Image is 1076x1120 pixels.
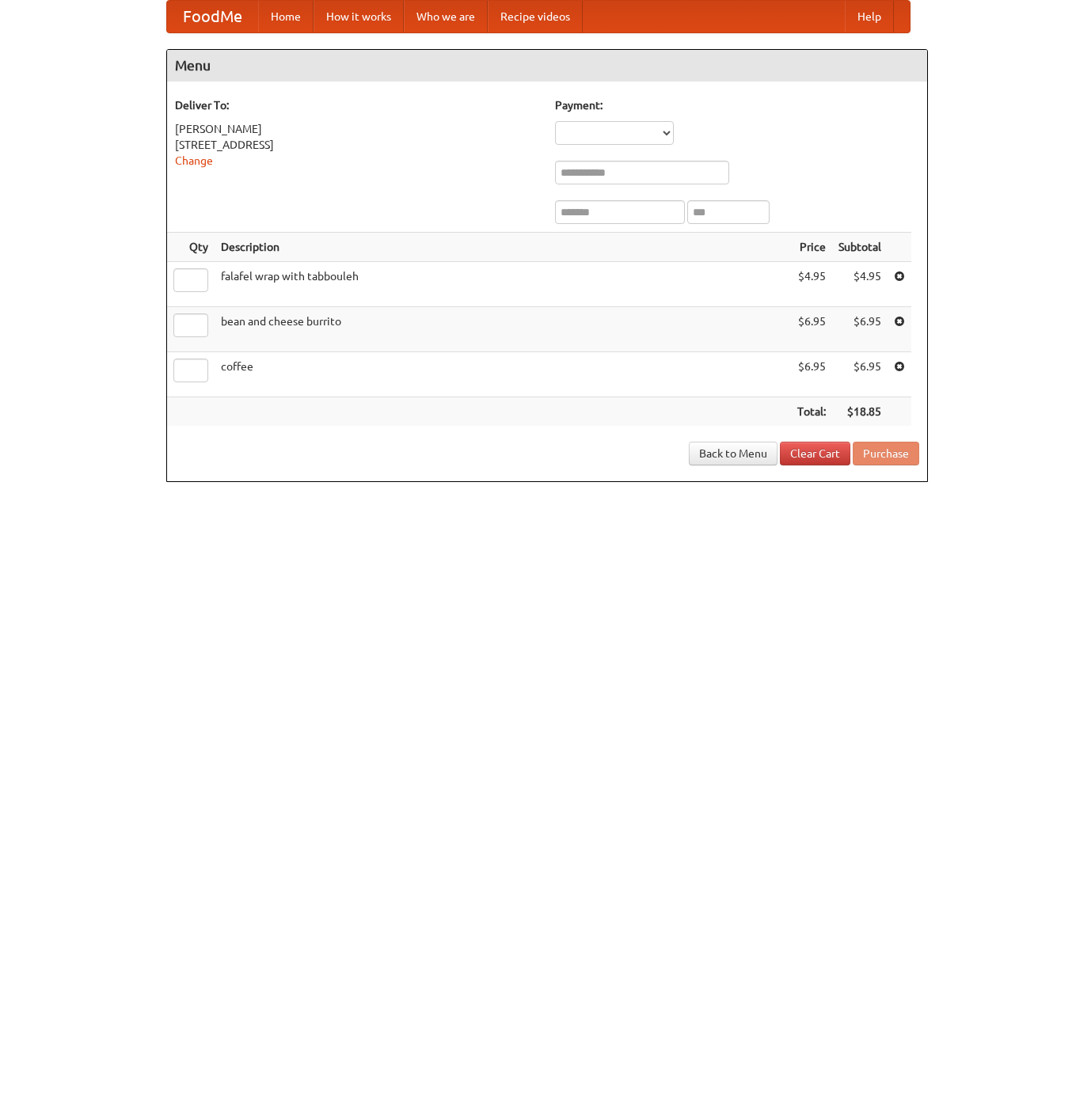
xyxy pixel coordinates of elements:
[258,1,314,32] a: Home
[832,262,888,307] td: $4.95
[791,397,832,427] th: Total:
[175,154,213,167] a: Change
[791,233,832,262] th: Price
[832,397,888,427] th: $18.85
[167,50,927,82] h4: Menu
[780,442,850,465] a: Clear Cart
[832,233,888,262] th: Subtotal
[215,233,791,262] th: Description
[791,307,832,352] td: $6.95
[689,442,778,465] a: Back to Menu
[215,262,791,307] td: falafel wrap with tabbouleh
[832,307,888,352] td: $6.95
[215,307,791,352] td: bean and cheese burrito
[845,1,894,32] a: Help
[215,352,791,397] td: coffee
[175,137,539,153] div: [STREET_ADDRESS]
[791,352,832,397] td: $6.95
[167,1,258,32] a: FoodMe
[791,262,832,307] td: $4.95
[167,233,215,262] th: Qty
[853,442,919,465] button: Purchase
[175,97,539,113] h5: Deliver To:
[555,97,919,113] h5: Payment:
[488,1,583,32] a: Recipe videos
[314,1,404,32] a: How it works
[175,121,539,137] div: [PERSON_NAME]
[404,1,488,32] a: Who we are
[832,352,888,397] td: $6.95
